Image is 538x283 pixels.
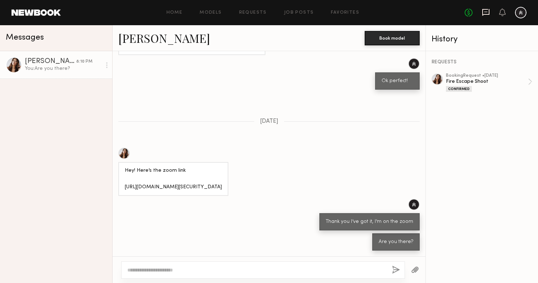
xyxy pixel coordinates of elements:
div: REQUESTS [432,60,532,65]
div: Ok perfect! [382,77,413,85]
a: Models [200,10,222,15]
div: Hey! Here’s the zoom link [URL][DOMAIN_NAME][SECURITY_DATA] [125,167,222,192]
a: Job Posts [284,10,314,15]
a: Home [167,10,183,15]
div: You: Are you there? [25,65,101,72]
span: [DATE] [260,118,278,125]
a: Book model [365,35,420,41]
div: Fire Escape Shoot [446,78,528,85]
div: Confirmed [446,86,472,92]
a: [PERSON_NAME] [118,30,210,46]
div: History [432,35,532,44]
div: Are you there? [379,238,413,246]
span: Messages [6,33,44,42]
div: Thank you I’ve got it, I’m on the zoom [326,218,413,226]
div: [PERSON_NAME] [25,58,76,65]
a: Favorites [331,10,359,15]
div: 8:10 PM [76,58,92,65]
div: booking Request • [DATE] [446,73,528,78]
a: bookingRequest •[DATE]Fire Escape ShootConfirmed [446,73,532,92]
button: Book model [365,31,420,45]
a: Requests [239,10,267,15]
